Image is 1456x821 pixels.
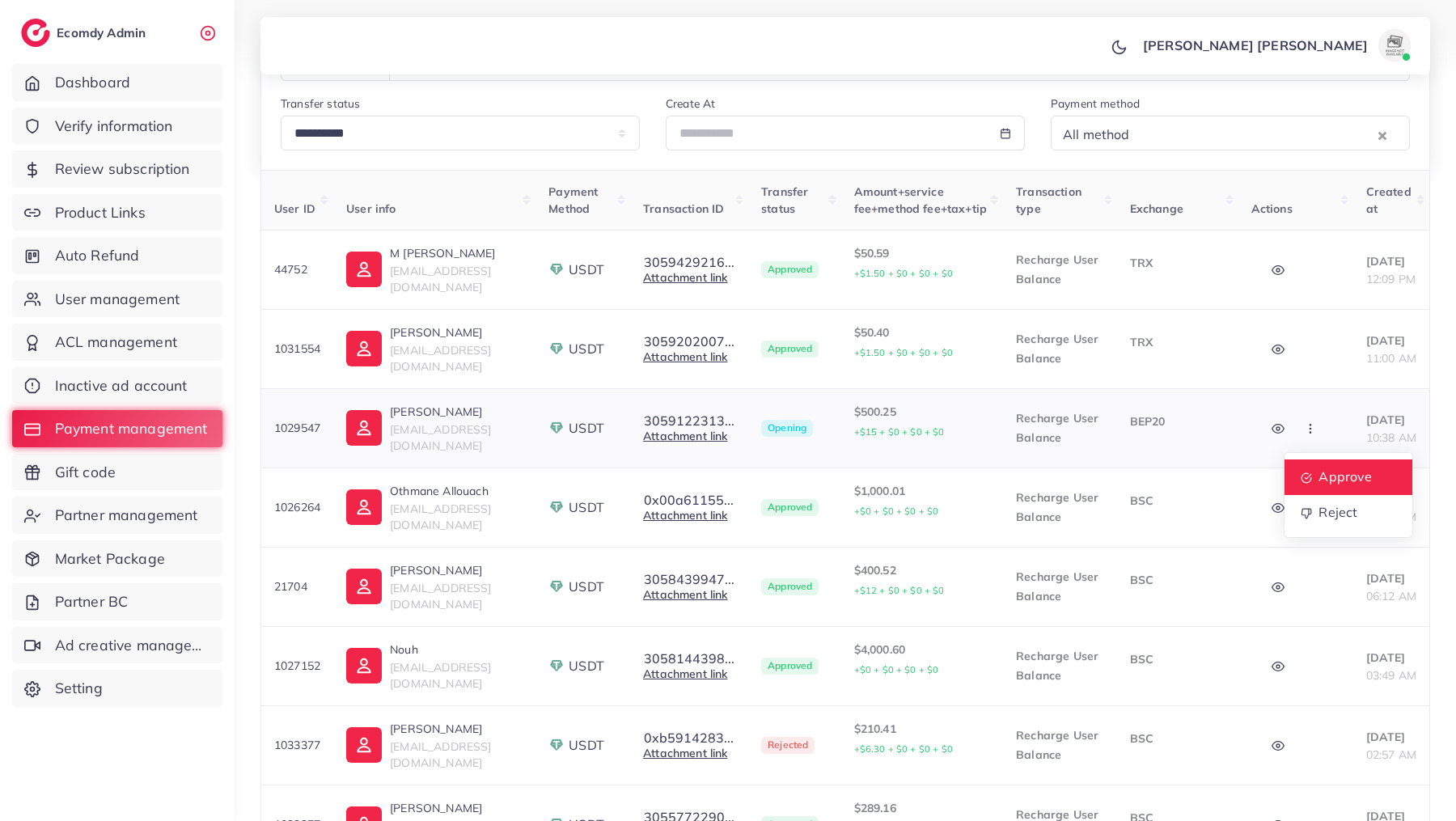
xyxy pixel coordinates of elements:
span: 06:12 AM [1366,589,1416,603]
p: 1027152 [274,656,320,675]
p: Recharge User Balance [1016,408,1103,447]
button: 0xb5914283... [643,730,734,745]
a: Inactive ad account [12,367,222,404]
span: Transaction type [1016,184,1081,215]
button: 3058144398... [643,651,735,666]
span: [EMAIL_ADDRESS][DOMAIN_NAME] [390,422,491,453]
span: USDT [569,419,604,438]
p: 21704 [274,577,320,596]
img: payment [548,261,565,277]
p: Recharge User Balance [1016,329,1103,368]
a: Payment management [12,410,222,447]
p: $50.59 [854,243,991,283]
span: Amount+service fee+method fee+tax+tip [854,184,988,215]
a: Attachment link [643,667,727,681]
span: Dashboard [55,72,130,93]
p: 44752 [274,260,320,279]
p: 1026264 [274,497,320,517]
a: Auto Refund [12,237,222,274]
img: payment [548,420,565,436]
p: [PERSON_NAME] [390,323,523,342]
a: Attachment link [643,429,727,443]
img: payment [548,658,565,674]
span: Approve [1318,468,1372,485]
span: Transaction ID [643,201,724,216]
p: [DATE] [1366,569,1416,588]
span: Approved [761,578,819,596]
p: 1029547 [274,418,320,438]
p: [DATE] [1366,410,1416,430]
span: Verify information [55,116,173,137]
span: Ad creative management [55,635,210,656]
span: Partner BC [55,591,129,612]
p: [DATE] [1366,727,1416,747]
small: +$15 + $0 + $0 + $0 [854,426,945,438]
small: +$6.30 + $0 + $0 + $0 [854,743,953,755]
button: 3059122313... [643,413,735,428]
p: [PERSON_NAME] [390,798,523,818]
p: $400.52 [854,561,991,600]
p: $1,000.01 [854,481,991,521]
a: Attachment link [643,508,727,523]
span: Auto Refund [55,245,140,266]
img: avatar [1378,29,1411,61]
label: Payment method [1051,95,1140,112]
small: +$1.50 + $0 + $0 + $0 [854,268,953,279]
a: Gift code [12,454,222,491]
span: Payment management [55,418,208,439]
span: Exchange [1130,201,1183,216]
h2: Ecomdy Admin [57,25,150,40]
p: Recharge User Balance [1016,488,1103,527]
span: [EMAIL_ADDRESS][DOMAIN_NAME] [390,264,491,294]
p: [PERSON_NAME] [390,402,523,421]
span: USDT [569,578,604,596]
p: Recharge User Balance [1016,726,1103,764]
span: Gift code [55,462,116,483]
span: [EMAIL_ADDRESS][DOMAIN_NAME] [390,581,491,612]
a: Dashboard [12,64,222,101]
span: Payment Method [548,184,598,215]
img: payment [548,341,565,357]
span: Approved [761,341,819,358]
span: Approved [761,499,819,517]
span: User ID [274,201,315,216]
p: 1031554 [274,339,320,358]
span: All method [1060,123,1133,147]
img: ic-user-info.36bf1079.svg [346,727,382,763]
a: User management [12,281,222,318]
span: Market Package [55,548,165,569]
span: Actions [1251,201,1293,216]
small: +$0 + $0 + $0 + $0 [854,664,939,675]
button: 3058439947... [643,572,735,586]
span: Transfer status [761,184,808,215]
span: 10:38 AM [1366,430,1416,445]
span: Opening [761,420,813,438]
a: logoEcomdy Admin [21,19,150,47]
a: Setting [12,670,222,707]
p: [PERSON_NAME] [390,561,523,580]
span: Reject [1318,504,1357,520]
span: 11:00 AM [1366,351,1416,366]
span: [EMAIL_ADDRESS][DOMAIN_NAME] [390,660,491,691]
img: payment [548,499,565,515]
a: Attachment link [643,270,727,285]
a: Review subscription [12,150,222,188]
a: Partner BC [12,583,222,620]
span: Inactive ad account [55,375,188,396]
p: M [PERSON_NAME] [390,243,523,263]
small: +$1.50 + $0 + $0 + $0 [854,347,953,358]
p: 1033377 [274,735,320,755]
img: ic-user-info.36bf1079.svg [346,252,382,287]
a: Attachment link [643,587,727,602]
p: Nouh [390,640,523,659]
p: $210.41 [854,719,991,759]
a: Attachment link [643,746,727,760]
p: TRX [1130,332,1225,352]
p: BSC [1130,491,1225,510]
a: Attachment link [643,349,727,364]
img: payment [548,737,565,753]
span: Approved [761,658,819,675]
img: payment [548,578,565,595]
span: Rejected [761,737,815,755]
span: USDT [569,657,604,675]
